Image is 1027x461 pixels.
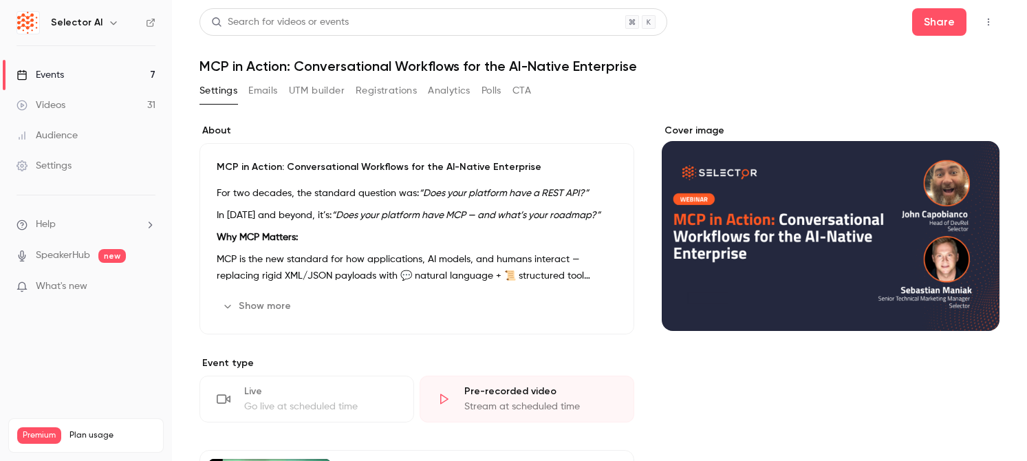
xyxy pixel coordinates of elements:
div: Live [244,385,397,398]
div: Go live at scheduled time [244,400,397,414]
label: About [199,124,634,138]
button: CTA [512,80,531,102]
div: Events [17,68,64,82]
iframe: Noticeable Trigger [139,281,155,293]
button: Emails [248,80,277,102]
div: Pre-recorded videoStream at scheduled time [420,376,634,422]
div: Stream at scheduled time [464,400,617,414]
div: LiveGo live at scheduled time [199,376,414,422]
section: Cover image [662,124,999,331]
div: Settings [17,159,72,173]
button: Analytics [428,80,471,102]
li: help-dropdown-opener [17,217,155,232]
button: Polls [482,80,501,102]
span: Plan usage [69,430,155,441]
label: Cover image [662,124,999,138]
span: Premium [17,427,61,444]
button: Registrations [356,80,417,102]
p: In [DATE] and beyond, it’s: [217,207,617,224]
p: For two decades, the standard question was: [217,185,617,202]
em: “Does your platform have MCP — and what’s your roadmap?” [332,211,601,220]
img: Selector AI [17,12,39,34]
h1: MCP in Action: Conversational Workflows for the AI-Native Enterprise [199,58,999,74]
span: Help [36,217,56,232]
div: Pre-recorded video [464,385,617,398]
button: Share [912,8,966,36]
div: Audience [17,129,78,142]
p: MCP in Action: Conversational Workflows for the AI-Native Enterprise [217,160,617,174]
span: new [98,249,126,263]
div: Search for videos or events [211,15,349,30]
a: SpeakerHub [36,248,90,263]
button: UTM builder [289,80,345,102]
span: What's new [36,279,87,294]
em: “Does your platform have a REST API?” [419,189,589,198]
div: Videos [17,98,65,112]
p: Event type [199,356,634,370]
p: MCP is the new standard for how applications, AI models, and humans interact — replacing rigid XM... [217,251,617,284]
button: Settings [199,80,237,102]
strong: Why MCP Matters: [217,233,298,242]
button: Show more [217,295,299,317]
h6: Selector AI [51,16,102,30]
